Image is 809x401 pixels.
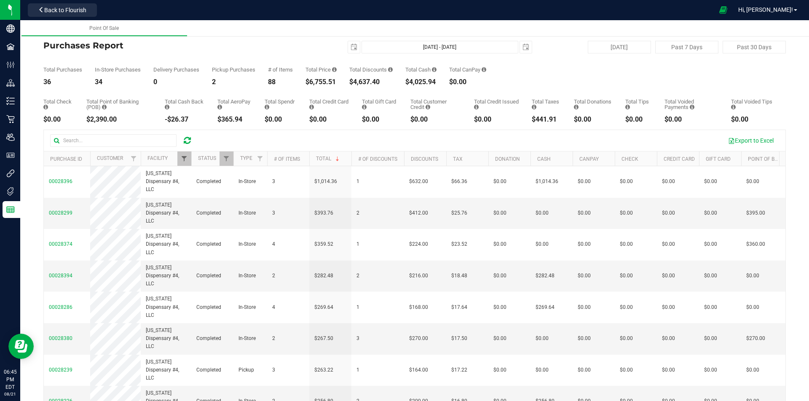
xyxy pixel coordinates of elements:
[536,240,549,248] span: $0.00
[349,67,393,72] div: Total Discounts
[536,303,555,311] span: $269.64
[409,240,428,248] span: $224.00
[43,116,74,123] div: $0.00
[536,366,549,374] span: $0.00
[620,335,633,343] span: $0.00
[238,335,256,343] span: In-Store
[6,97,15,105] inline-svg: Inventory
[664,116,718,123] div: $0.00
[49,304,72,310] span: 00028286
[196,335,221,343] span: Completed
[574,116,613,123] div: $0.00
[6,151,15,159] inline-svg: User Roles
[578,209,591,217] span: $0.00
[520,41,532,53] span: select
[146,170,186,194] span: [US_STATE] Dispensary #4, LLC
[578,240,591,248] span: $0.00
[664,99,718,110] div: Total Voided Payments
[704,366,717,374] span: $0.00
[723,133,779,148] button: Export to Excel
[588,41,651,53] button: [DATE]
[704,178,717,186] span: $0.00
[495,156,520,162] a: Donation
[28,3,97,17] button: Back to Flourish
[196,209,221,217] span: Completed
[451,335,467,343] span: $17.50
[196,272,221,280] span: Completed
[388,67,393,72] i: Sum of the discount values applied to the all purchases in the date range.
[4,368,16,391] p: 06:45 PM EDT
[305,67,337,72] div: Total Price
[49,273,72,279] span: 00028394
[50,134,177,147] input: Search...
[238,272,256,280] span: In-Store
[314,178,337,186] span: $1,014.36
[49,210,72,216] span: 00028299
[746,366,759,374] span: $0.00
[272,335,275,343] span: 2
[356,366,359,374] span: 1
[6,169,15,178] inline-svg: Integrations
[165,104,169,110] i: Sum of the cash-back amounts from rounded-up electronic payments for all purchases in the date ra...
[664,156,695,162] a: Credit Card
[704,209,717,217] span: $0.00
[49,178,72,184] span: 00028396
[50,156,82,162] a: Purchase ID
[153,67,199,72] div: Delivery Purchases
[332,67,337,72] i: Sum of the total prices of all purchases in the date range.
[314,209,333,217] span: $393.76
[349,79,393,85] div: $4,637.40
[405,67,437,72] div: Total Cash
[165,116,205,123] div: -$26.37
[731,104,736,110] i: Sum of all tip amounts from voided payment transactions for all purchases in the date range.
[356,303,359,311] span: 1
[578,178,591,186] span: $0.00
[356,209,359,217] span: 2
[746,209,765,217] span: $395.00
[127,151,141,166] a: Filter
[147,155,168,161] a: Facility
[451,209,467,217] span: $25.76
[409,335,428,343] span: $270.00
[272,209,275,217] span: 3
[532,99,561,110] div: Total Taxes
[738,6,793,13] span: Hi, [PERSON_NAME]!
[217,104,222,110] i: Sum of the successful, non-voided AeroPay payment transactions for all purchases in the date range.
[86,99,152,110] div: Total Point of Banking (POB)
[449,79,486,85] div: $0.00
[536,209,549,217] span: $0.00
[146,232,186,257] span: [US_STATE] Dispensary #4, LLC
[451,240,467,248] span: $23.52
[146,327,186,351] span: [US_STATE] Dispensary #4, LLC
[89,25,119,31] span: Point Of Sale
[451,303,467,311] span: $17.64
[8,334,34,359] iframe: Resource center
[578,366,591,374] span: $0.00
[358,156,397,162] a: # of Discounts
[620,303,633,311] span: $0.00
[409,272,428,280] span: $216.00
[662,303,675,311] span: $0.00
[474,99,519,110] div: Total Credit Issued
[220,151,233,166] a: Filter
[574,104,579,110] i: Sum of all round-up-to-next-dollar total price adjustments for all purchases in the date range.
[356,272,359,280] span: 2
[309,116,349,123] div: $0.00
[409,303,428,311] span: $168.00
[493,303,506,311] span: $0.00
[731,99,773,110] div: Total Voided Tips
[453,156,463,162] a: Tax
[493,209,506,217] span: $0.00
[43,67,82,72] div: Total Purchases
[746,303,759,311] span: $0.00
[537,156,551,162] a: Cash
[314,240,333,248] span: $359.52
[620,178,633,186] span: $0.00
[493,335,506,343] span: $0.00
[704,303,717,311] span: $0.00
[662,335,675,343] span: $0.00
[97,155,123,161] a: Customer
[704,335,717,343] span: $0.00
[314,366,333,374] span: $263.22
[620,240,633,248] span: $0.00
